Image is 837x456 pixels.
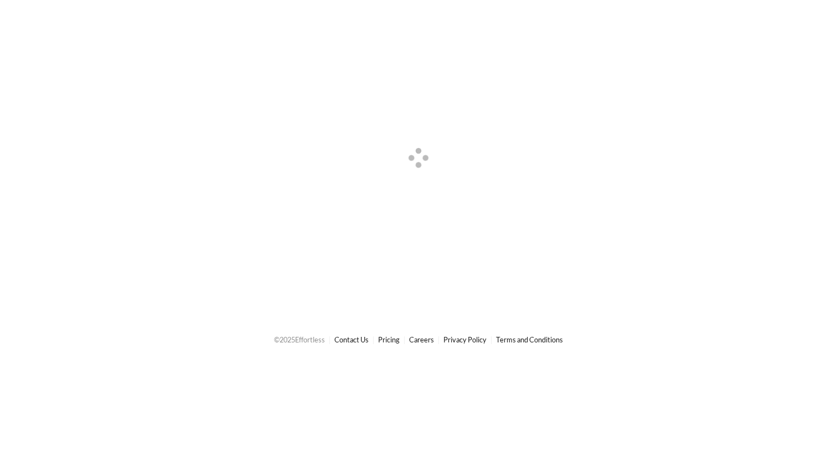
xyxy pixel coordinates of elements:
[443,335,487,344] a: Privacy Policy
[274,335,325,344] span: © 2025 Effortless
[496,335,563,344] a: Terms and Conditions
[334,335,369,344] a: Contact Us
[409,335,434,344] a: Careers
[378,335,400,344] a: Pricing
